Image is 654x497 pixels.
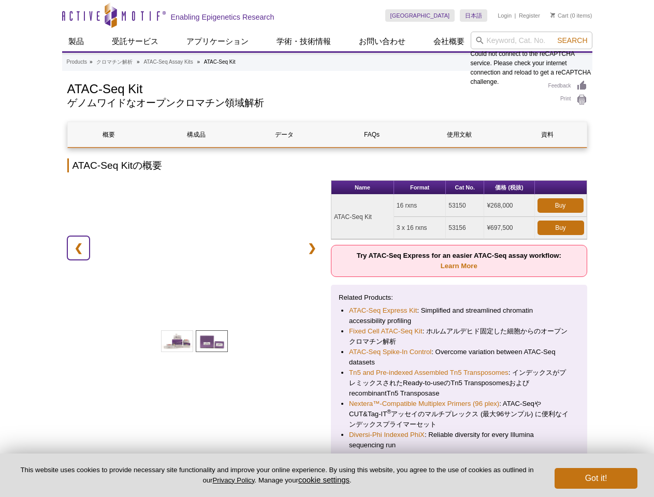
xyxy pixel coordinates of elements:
[550,9,592,22] li: (0 items)
[446,195,484,217] td: 53150
[394,195,446,217] td: 16 rxns
[394,181,446,195] th: Format
[331,195,394,239] td: ATAC-Seq Kit
[548,94,587,106] a: Print
[67,80,538,96] h1: ATAC-Seq Kit
[180,32,255,51] a: アプリケーション
[537,198,584,213] a: Buy
[555,468,637,489] button: Got it!
[137,59,140,65] li: »
[537,221,584,235] a: Buy
[441,262,477,270] a: Learn More
[330,122,413,147] a: FAQs
[204,59,236,65] li: ATAC-Seq Kit
[550,12,569,19] a: Cart
[353,32,412,51] a: お問い合わせ
[197,59,200,65] li: »
[446,217,484,239] td: 53156
[427,32,471,51] a: 会社概要
[96,57,133,67] a: クロマチン解析
[349,430,425,440] a: Diversi-Phi Indexed PhiX
[171,12,274,22] h2: Enabling Epigenetics Research
[498,12,512,19] a: Login
[331,181,394,195] th: Name
[554,36,590,45] button: Search
[62,32,90,51] a: 製品
[394,217,446,239] td: 3 x 16 rxns
[418,122,501,147] a: 使用文献
[349,326,569,347] li: : ホルムアルデヒド固定した細胞からのオープンクロマチン解析
[385,9,455,22] a: [GEOGRAPHIC_DATA]
[519,12,540,19] a: Register
[143,57,193,67] a: ATAC-Seq Assay Kits
[484,195,534,217] td: ¥268,000
[484,217,534,239] td: ¥697,500
[506,122,588,147] a: 資料
[298,475,350,484] button: cookie settings
[349,326,423,337] a: Fixed Cell ATAC-Seq Kit
[550,12,555,18] img: Your Cart
[484,181,534,195] th: 価格 (税抜)
[349,399,569,430] li: : ATAC-SeqやCUT&Tag-IT アッセイのマルチプレックス (最大96サンプル) に便利なインデックスプライマーセット
[460,9,487,22] a: 日本語
[349,347,569,368] li: : Overcome variation between ATAC-Seq datasets
[446,181,484,195] th: Cat No.
[557,36,587,45] span: Search
[301,236,323,260] a: ❯
[67,236,90,260] a: ❮
[349,368,569,399] li: : インデックスがプレミックスされたReady-to-useのTn5 TransposomesおよびrecombinantTn5 Transposase
[357,252,561,270] strong: Try ATAC-Seq Express for an easier ATAC-Seq assay workflow:
[106,32,165,51] a: 受託サービス
[67,57,87,67] a: Products
[515,9,516,22] li: |
[67,158,587,172] h2: ATAC-Seq Kitの概要
[90,59,93,65] li: »
[67,98,538,108] h2: ゲノムワイドなオープンクロマチン領域解析
[471,32,592,49] input: Keyword, Cat. No.
[349,347,431,357] a: ATAC-Seq Spike-In Control
[387,408,391,415] sup: ®
[471,32,592,86] div: Could not connect to the reCAPTCHA service. Please check your internet connection and reload to g...
[349,430,569,450] li: : Reliable diversity for every Illumina sequencing run
[17,465,537,485] p: This website uses cookies to provide necessary site functionality and improve your online experie...
[349,305,569,326] li: : Simplified and streamlined chromatin accessibility profiling
[349,399,499,409] a: Nextera™-Compatible Multiplex Primers (96 plex)
[349,305,417,316] a: ATAC-Seq Express Kit
[212,476,254,484] a: Privacy Policy
[270,32,337,51] a: 学術・技術情報
[155,122,238,147] a: 構成品
[349,368,508,378] a: Tn5 and Pre-indexed Assembled Tn5 Transposomes
[68,122,150,147] a: 概要
[243,122,325,147] a: データ
[339,293,579,303] p: Related Products:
